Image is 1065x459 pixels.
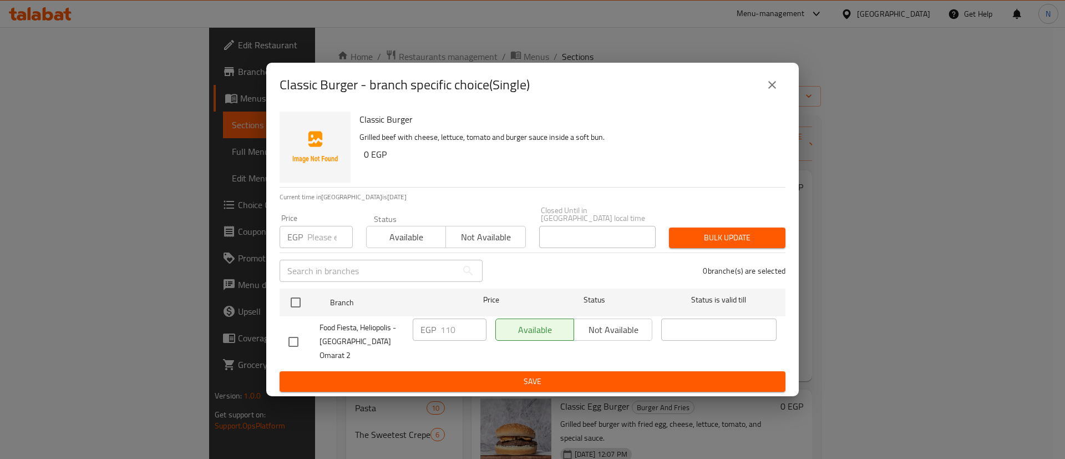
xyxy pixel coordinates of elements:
[288,375,777,389] span: Save
[280,192,785,202] p: Current time in [GEOGRAPHIC_DATA] is [DATE]
[678,231,777,245] span: Bulk update
[420,323,436,336] p: EGP
[319,321,404,362] span: Food Fiesta, Heliopolis - [GEOGRAPHIC_DATA] Omarat 2
[330,296,445,310] span: Branch
[287,230,303,244] p: EGP
[366,226,446,248] button: Available
[364,147,777,162] h6: 0 EGP
[371,229,442,245] span: Available
[454,293,528,307] span: Price
[669,228,785,248] button: Bulk update
[280,76,530,94] h2: Classic Burger - branch specific choice(Single)
[440,319,486,341] input: Please enter price
[307,226,353,248] input: Please enter price
[359,130,777,144] p: Grilled beef with cheese, lettuce, tomato and burger sauce inside a soft bun.
[450,229,521,245] span: Not available
[759,72,785,98] button: close
[445,226,525,248] button: Not available
[537,293,652,307] span: Status
[661,293,777,307] span: Status is valid till
[359,112,777,127] h6: Classic Burger
[280,260,457,282] input: Search in branches
[280,371,785,392] button: Save
[703,265,785,276] p: 0 branche(s) are selected
[280,112,351,183] img: Classic Burger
